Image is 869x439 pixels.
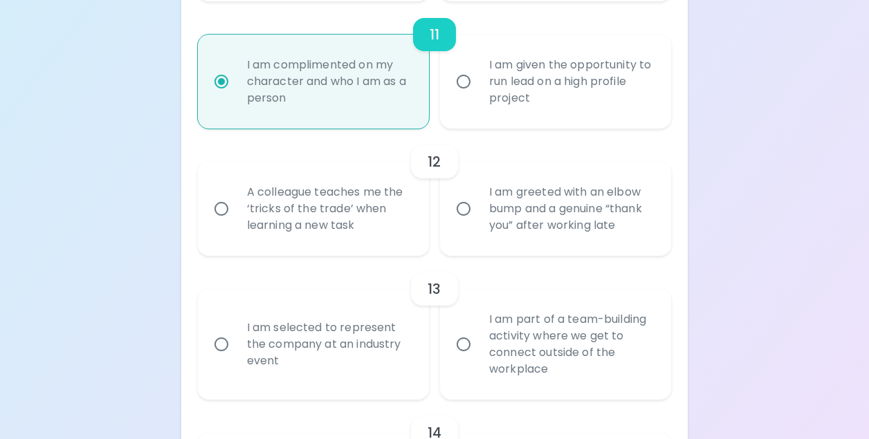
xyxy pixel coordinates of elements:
h6: 13 [428,278,441,300]
div: I am selected to represent the company at an industry event [236,303,421,386]
div: I am part of a team-building activity where we get to connect outside of the workplace [478,295,664,394]
div: I am given the opportunity to run lead on a high profile project [478,40,664,123]
h6: 11 [430,24,439,46]
div: A colleague teaches me the ‘tricks of the trade’ when learning a new task [236,167,421,250]
div: I am complimented on my character and who I am as a person [236,40,421,123]
div: choice-group-check [198,256,672,400]
div: choice-group-check [198,1,672,129]
div: choice-group-check [198,129,672,256]
div: I am greeted with an elbow bump and a genuine “thank you” after working late [478,167,664,250]
h6: 12 [428,151,441,173]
